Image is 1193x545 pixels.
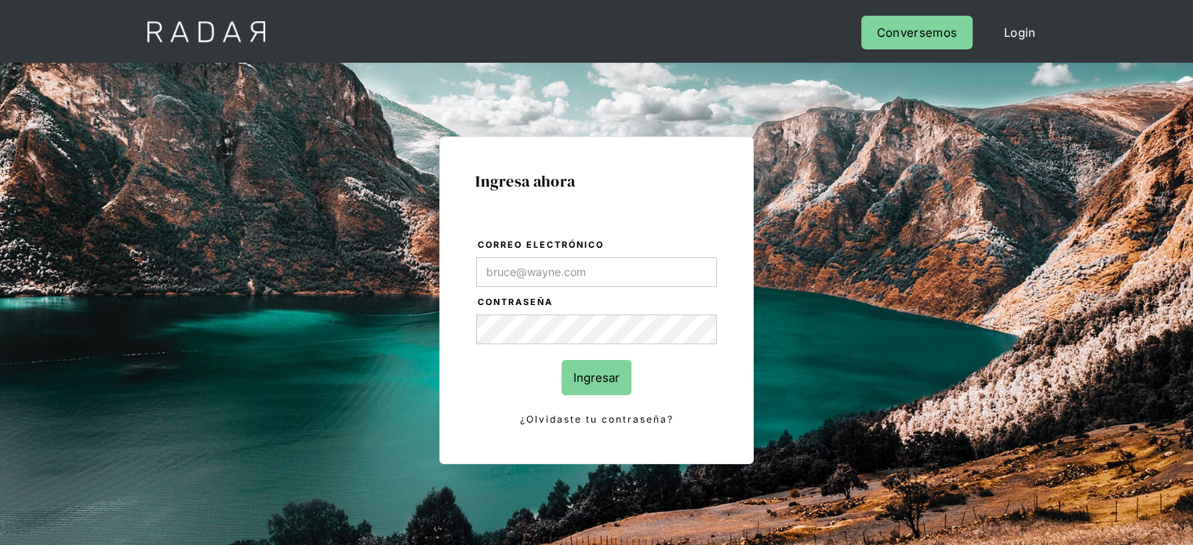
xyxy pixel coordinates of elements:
label: Correo electrónico [478,238,717,253]
input: Ingresar [562,360,631,395]
h1: Ingresa ahora [475,173,718,190]
label: Contraseña [478,295,717,311]
a: Conversemos [861,16,973,49]
input: bruce@wayne.com [476,257,717,287]
form: Login Form [475,237,718,428]
a: Login [988,16,1052,49]
a: ¿Olvidaste tu contraseña? [476,411,717,428]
